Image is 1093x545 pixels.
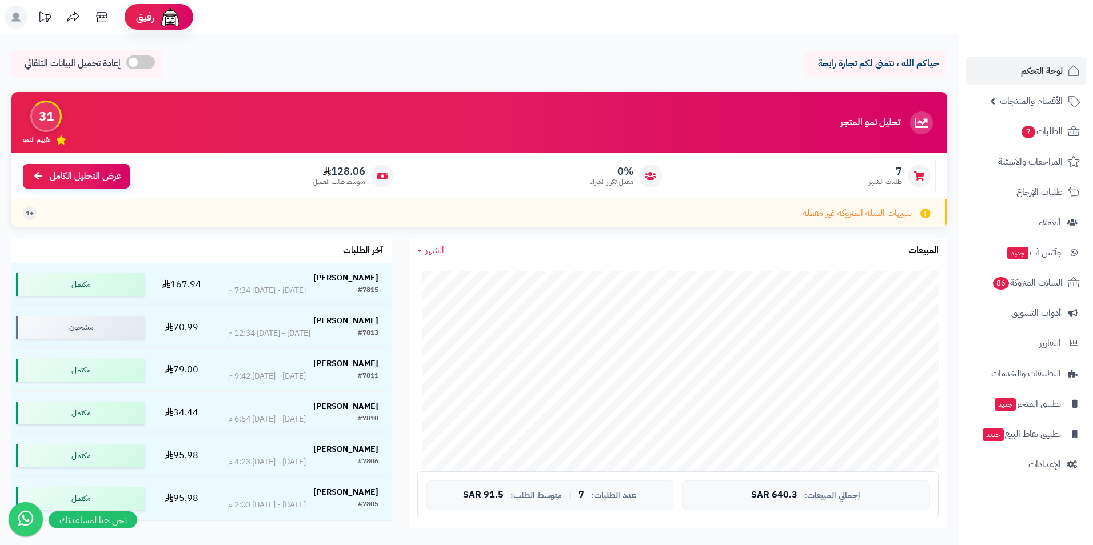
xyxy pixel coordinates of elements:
div: [DATE] - [DATE] 4:23 م [228,456,306,468]
div: [DATE] - [DATE] 12:34 م [228,328,310,339]
a: لوحة التحكم [966,57,1086,85]
strong: [PERSON_NAME] [313,272,378,284]
div: مكتمل [16,273,145,296]
div: #7815 [358,285,378,296]
span: 91.5 SAR [463,490,504,500]
span: تنبيهات السلة المتروكة غير مفعلة [803,207,912,220]
span: 7 [579,490,584,500]
div: [DATE] - [DATE] 2:03 م [228,499,306,511]
strong: [PERSON_NAME] [313,358,378,370]
a: التطبيقات والخدمات [966,360,1086,387]
h3: آخر الطلبات [343,246,383,256]
a: العملاء [966,209,1086,236]
a: الطلبات7 [966,118,1086,145]
div: مكتمل [16,487,145,510]
span: متوسط الطلب: [510,491,562,500]
span: الإعدادات [1028,456,1061,472]
div: [DATE] - [DATE] 9:42 م [228,371,306,382]
a: تطبيق المتجرجديد [966,390,1086,418]
h3: المبيعات [908,246,939,256]
span: 128.06 [313,165,365,178]
span: التطبيقات والخدمات [991,366,1061,382]
a: المراجعات والأسئلة [966,148,1086,175]
span: | [569,491,572,499]
a: الإعدادات [966,451,1086,478]
span: 7 [1021,125,1036,139]
span: جديد [995,398,1016,411]
div: #7811 [358,371,378,382]
div: مكتمل [16,359,145,382]
a: أدوات التسويق [966,299,1086,327]
td: 70.99 [149,306,215,348]
td: 167.94 [149,263,215,306]
div: مكتمل [16,402,145,424]
span: طلبات الشهر [869,177,902,187]
span: 640.3 SAR [751,490,797,500]
span: تطبيق نقاط البيع [982,426,1061,442]
span: العملاء [1039,214,1061,230]
div: [DATE] - [DATE] 6:54 م [228,414,306,425]
span: رفيق [136,10,154,24]
span: +1 [26,209,34,218]
span: تطبيق المتجر [994,396,1061,412]
div: #7810 [358,414,378,425]
span: السلات المتروكة [992,275,1063,291]
span: إعادة تحميل البيانات التلقائي [25,57,121,70]
a: تطبيق نقاط البيعجديد [966,420,1086,448]
span: لوحة التحكم [1021,63,1063,79]
div: [DATE] - [DATE] 7:34 م [228,285,306,296]
span: 0% [590,165,633,178]
strong: [PERSON_NAME] [313,315,378,327]
span: جديد [1007,247,1028,259]
div: #7805 [358,499,378,511]
td: 79.00 [149,349,215,391]
a: تحديثات المنصة [30,6,59,31]
span: جديد [983,428,1004,441]
img: logo-2.png [1015,15,1082,39]
span: 86 [992,276,1010,290]
td: 95.98 [149,435,215,477]
a: التقارير [966,330,1086,357]
p: حياكم الله ، نتمنى لكم تجارة رابحة [813,57,939,70]
span: الأقسام والمنتجات [1000,93,1063,109]
span: متوسط طلب العميل [313,177,365,187]
a: وآتس آبجديد [966,239,1086,266]
span: تقييم النمو [23,135,50,145]
div: مكتمل [16,444,145,467]
span: معدل تكرار الشراء [590,177,633,187]
span: وآتس آب [1006,245,1061,261]
span: عدد الطلبات: [591,491,636,500]
img: ai-face.png [159,6,182,29]
a: السلات المتروكة86 [966,269,1086,296]
a: عرض التحليل الكامل [23,164,130,189]
td: 34.44 [149,392,215,434]
span: إجمالي المبيعات: [804,491,860,500]
strong: [PERSON_NAME] [313,443,378,455]
div: #7806 [358,456,378,468]
span: الطلبات [1020,123,1063,139]
strong: [PERSON_NAME] [313,486,378,498]
span: أدوات التسويق [1011,305,1061,321]
td: 95.98 [149,478,215,520]
div: مشحون [16,316,145,339]
strong: [PERSON_NAME] [313,400,378,412]
div: #7813 [358,328,378,339]
h3: تحليل نمو المتجر [840,118,900,128]
span: طلبات الإرجاع [1016,184,1063,200]
span: عرض التحليل الكامل [50,170,121,183]
span: المراجعات والأسئلة [998,154,1063,170]
a: طلبات الإرجاع [966,178,1086,206]
span: 7 [869,165,902,178]
a: الشهر [417,244,444,257]
span: الشهر [425,243,444,257]
span: التقارير [1039,335,1061,351]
